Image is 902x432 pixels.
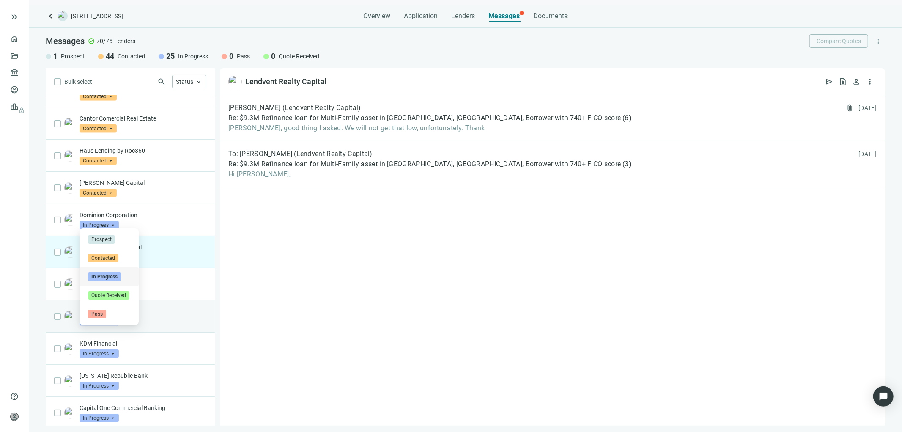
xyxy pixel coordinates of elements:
span: check_circle [88,38,95,44]
span: Prospect [88,235,115,244]
p: Lendency, LLC. [80,275,206,283]
span: In Progress [80,221,119,229]
span: Pass [237,52,250,61]
span: attach_file [846,104,855,112]
img: a4fb39e3-d4e0-401d-99bb-d2feb25e1574 [64,246,76,258]
span: more_vert [875,37,882,45]
span: [PERSON_NAME], good thing I asked. We will not get that low, unfortunately. Thank [228,124,631,132]
span: request_quote [839,77,847,86]
span: Lenders [451,12,475,20]
span: person [10,413,19,421]
img: 2624b084-691a-4153-aca8-3521fd9bb310 [64,214,76,226]
span: [PERSON_NAME] (Lendvent Realty Capital) [228,104,361,112]
img: 9ad1d6b6-b399-447f-af51-e47ed78c7fae [64,311,76,322]
span: Contacted [80,157,117,165]
p: Capital One Commercial Banking [80,404,206,412]
span: 0 [229,51,233,61]
span: ( 3 ) [622,160,631,168]
span: 1 [53,51,58,61]
span: Hi [PERSON_NAME], [228,170,631,179]
span: Re: $9.3M Refinance loan for Multi-Family asset in [GEOGRAPHIC_DATA], [GEOGRAPHIC_DATA], Borrower... [228,114,621,122]
span: ( 6 ) [622,114,631,122]
div: [DATE] [859,104,877,112]
span: Application [404,12,438,20]
span: Contacted [88,254,118,262]
span: In Progress [178,52,208,61]
button: more_vert [863,75,877,88]
img: 56f97f11-d638-4876-bba9-9675f7ab0484 [64,375,76,387]
p: [US_STATE] Republic Bank [80,371,206,380]
span: 25 [166,51,175,61]
p: Cantor Comercial Real Estate [80,114,206,123]
p: Haus Lending by Roc360 [80,146,206,155]
span: person [852,77,861,86]
img: 5087584d-fefd-46dc-97f7-c476e6958ede [64,182,76,194]
p: [PERSON_NAME] Capital [80,179,206,187]
div: Lendvent Realty Capital [245,77,326,87]
span: To: [PERSON_NAME] (Lendvent Realty Capital) [228,150,373,158]
span: Overview [363,12,390,20]
span: send [825,77,833,86]
span: In Progress [80,382,119,390]
p: Dominion Corporation [80,211,206,219]
span: Contacted [80,189,117,197]
span: Messages [488,12,520,20]
img: 01617a32-abd7-4fc2-80dc-823193ac167c [64,118,76,129]
p: eQcho Capital [80,307,206,316]
span: keyboard_arrow_up [195,78,203,85]
span: Messages [46,36,85,46]
span: help [10,392,19,401]
span: [STREET_ADDRESS] [71,12,123,20]
img: 79778cb8-a367-4e7a-ab69-2488a4d9eef8 [64,343,76,355]
img: deal-logo [58,11,68,21]
img: 1dc2e959-0f15-4f70-93a8-b57a70b2fb1d [64,150,76,162]
span: Quote Received [279,52,319,61]
div: Open Intercom Messenger [873,386,894,407]
img: a4fb39e3-d4e0-401d-99bb-d2feb25e1574 [228,75,242,88]
button: more_vert [872,34,885,48]
span: Prospect [61,52,85,61]
span: Bulk select [64,77,92,86]
span: Quote Received [88,291,129,300]
button: send [822,75,836,88]
img: b98c211c-bf81-411f-82d5-c79205c7013a [64,278,76,290]
button: person [850,75,863,88]
span: 0 [271,51,275,61]
span: In Progress [80,414,119,422]
span: In Progress [88,272,121,281]
img: 2cbe36fd-62e2-470a-a228-3f5ee6a9a64a [64,407,76,419]
span: Re: $9.3M Refinance loan for Multi-Family asset in [GEOGRAPHIC_DATA], [GEOGRAPHIC_DATA], Borrower... [228,160,621,168]
span: 70/75 [96,37,112,45]
span: Contacted [80,92,117,101]
p: Lendvent Realty Capital [80,243,206,251]
span: In Progress [80,349,119,358]
span: search [157,77,166,86]
button: Compare Quotes [809,34,868,48]
span: more_vert [866,77,874,86]
div: [DATE] [859,150,877,158]
span: Status [176,78,193,85]
button: keyboard_double_arrow_right [9,12,19,22]
p: KDM Financial [80,339,206,348]
span: Documents [533,12,568,20]
span: 44 [106,51,114,61]
button: request_quote [836,75,850,88]
span: Pass [88,310,106,318]
span: Contacted [80,124,117,133]
span: Contacted [118,52,145,61]
a: keyboard_arrow_left [46,11,56,21]
span: Lenders [114,37,135,45]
